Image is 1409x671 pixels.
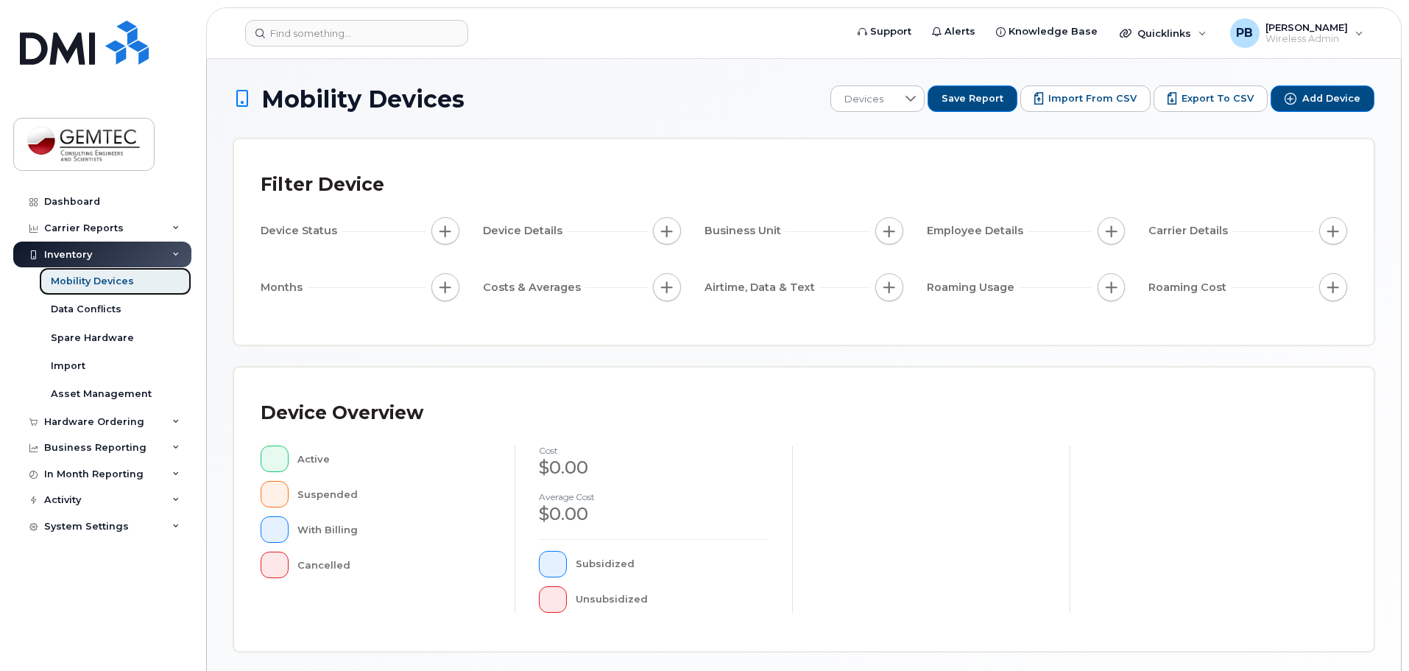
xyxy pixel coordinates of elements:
[261,280,307,295] span: Months
[576,551,769,577] div: Subsidized
[1148,223,1232,239] span: Carrier Details
[704,280,819,295] span: Airtime, Data & Text
[539,502,769,527] div: $0.00
[1302,92,1360,105] span: Add Device
[261,86,465,112] span: Mobility Devices
[261,166,384,204] div: Filter Device
[927,280,1019,295] span: Roaming Usage
[1020,85,1151,112] button: Import from CSV
[483,280,585,295] span: Costs & Averages
[297,481,492,507] div: Suspended
[297,446,492,472] div: Active
[704,223,785,239] span: Business Unit
[927,223,1028,239] span: Employee Details
[942,92,1003,105] span: Save Report
[831,86,897,113] span: Devices
[297,552,492,578] div: Cancelled
[297,516,492,543] div: With Billing
[1182,92,1254,105] span: Export to CSV
[261,223,342,239] span: Device Status
[928,85,1017,112] button: Save Report
[576,586,769,613] div: Unsubsidized
[1048,92,1137,105] span: Import from CSV
[483,223,567,239] span: Device Details
[261,394,423,432] div: Device Overview
[539,492,769,502] h4: Average cost
[539,446,769,455] h4: cost
[1271,85,1374,112] button: Add Device
[1154,85,1268,112] button: Export to CSV
[539,455,769,480] div: $0.00
[1148,280,1231,295] span: Roaming Cost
